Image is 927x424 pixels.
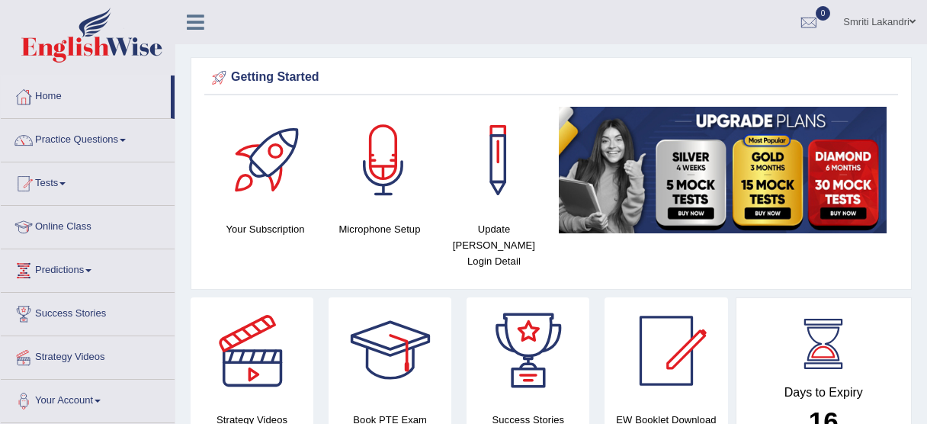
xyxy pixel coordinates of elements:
h4: Your Subscription [216,221,315,237]
a: Online Class [1,206,175,244]
h4: Update [PERSON_NAME] Login Detail [444,221,544,269]
a: Your Account [1,380,175,418]
a: Practice Questions [1,119,175,157]
a: Tests [1,162,175,201]
a: Home [1,75,171,114]
h4: Microphone Setup [330,221,429,237]
img: small5.jpg [559,107,887,233]
a: Strategy Videos [1,336,175,374]
a: Success Stories [1,293,175,331]
a: Predictions [1,249,175,287]
span: 0 [816,6,831,21]
div: Getting Started [208,66,894,89]
h4: Days to Expiry [753,386,895,400]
